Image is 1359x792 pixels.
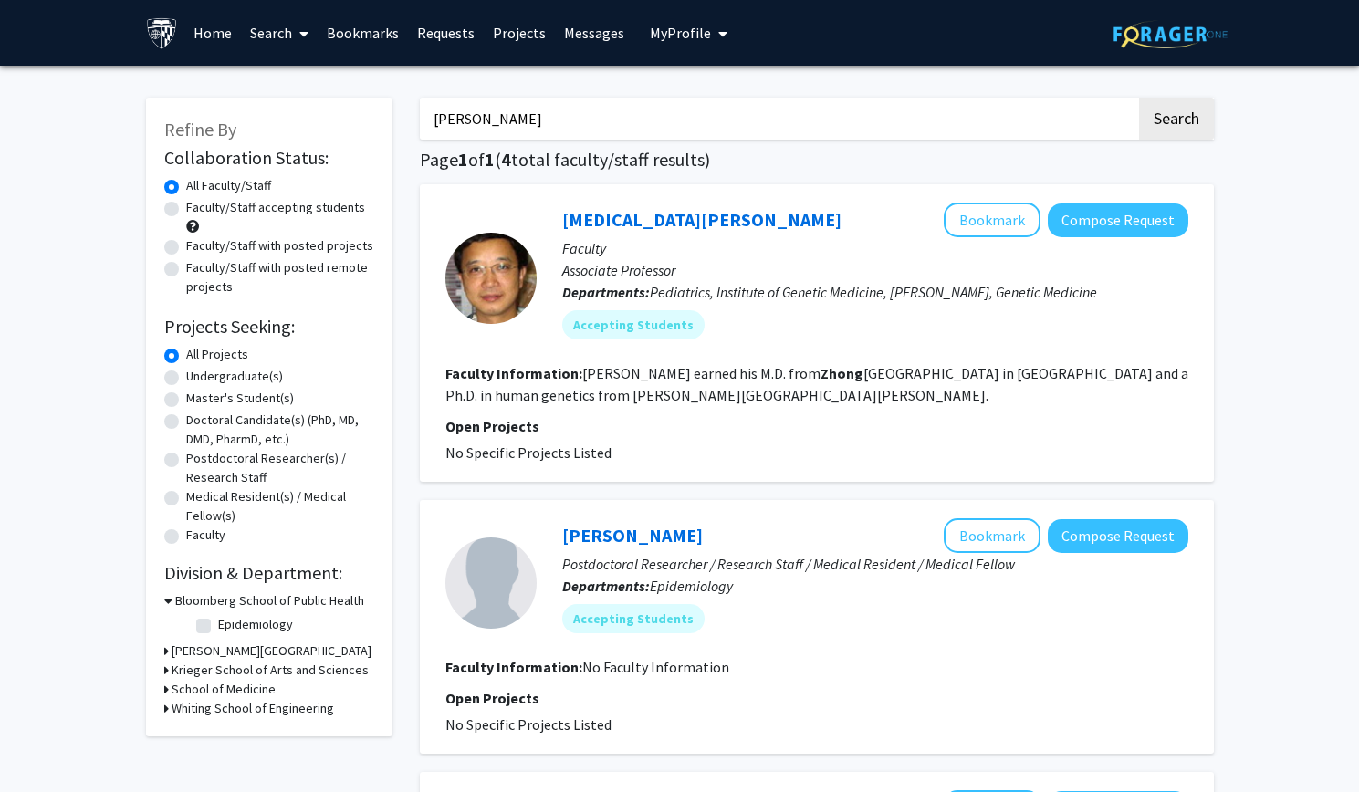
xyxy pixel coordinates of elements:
h3: Bloomberg School of Public Health [175,591,364,610]
p: Associate Professor [562,259,1188,281]
label: Medical Resident(s) / Medical Fellow(s) [186,487,374,526]
button: Add Tao Wang to Bookmarks [944,203,1040,237]
h2: Projects Seeking: [164,316,374,338]
span: No Faculty Information [582,658,729,676]
a: [PERSON_NAME] [562,524,703,547]
a: Search [241,1,318,65]
label: Faculty/Staff accepting students [186,198,365,217]
button: Compose Request to Tao Wang [1048,203,1188,237]
span: 1 [458,148,468,171]
iframe: Chat [14,710,78,778]
mat-chip: Accepting Students [562,604,705,633]
img: Johns Hopkins University Logo [146,17,178,49]
label: Doctoral Candidate(s) (PhD, MD, DMD, PharmD, etc.) [186,411,374,449]
span: Pediatrics, Institute of Genetic Medicine, [PERSON_NAME], Genetic Medicine [650,283,1097,301]
button: Compose Request to Yuzhong Li [1048,519,1188,553]
h2: Collaboration Status: [164,147,374,169]
label: Faculty/Staff with posted remote projects [186,258,374,297]
h3: Whiting School of Engineering [172,699,334,718]
span: 1 [485,148,495,171]
label: Postdoctoral Researcher(s) / Research Staff [186,449,374,487]
span: Refine By [164,118,236,141]
b: Zhong [821,364,863,382]
a: Messages [555,1,633,65]
label: All Faculty/Staff [186,176,271,195]
span: My Profile [650,24,711,42]
a: [MEDICAL_DATA][PERSON_NAME] [562,208,842,231]
label: All Projects [186,345,248,364]
h3: School of Medicine [172,680,276,699]
span: No Specific Projects Listed [445,443,612,462]
label: Epidemiology [218,615,293,634]
b: Faculty Information: [445,364,582,382]
span: Epidemiology [650,577,733,595]
p: Open Projects [445,415,1188,437]
span: No Specific Projects Listed [445,715,612,734]
label: Master's Student(s) [186,389,294,408]
p: Faculty [562,237,1188,259]
button: Search [1139,98,1214,140]
h3: [PERSON_NAME][GEOGRAPHIC_DATA] [172,641,371,661]
img: ForagerOne Logo [1113,20,1228,48]
a: Projects [484,1,555,65]
label: Faculty [186,526,225,545]
p: Postdoctoral Researcher / Research Staff / Medical Resident / Medical Fellow [562,553,1188,575]
h3: Krieger School of Arts and Sciences [172,661,369,680]
mat-chip: Accepting Students [562,310,705,339]
a: Home [184,1,241,65]
button: Add Yuzhong Li to Bookmarks [944,518,1040,553]
label: Faculty/Staff with posted projects [186,236,373,255]
b: Departments: [562,577,650,595]
b: Departments: [562,283,650,301]
a: Requests [408,1,484,65]
fg-read-more: [PERSON_NAME] earned his M.D. from [GEOGRAPHIC_DATA] in [GEOGRAPHIC_DATA] and a Ph.D. in human ge... [445,364,1188,404]
input: Search Keywords [420,98,1136,140]
b: Faculty Information: [445,658,582,676]
a: Bookmarks [318,1,408,65]
h1: Page of ( total faculty/staff results) [420,149,1214,171]
h2: Division & Department: [164,562,374,584]
p: Open Projects [445,687,1188,709]
label: Undergraduate(s) [186,367,283,386]
span: 4 [501,148,511,171]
